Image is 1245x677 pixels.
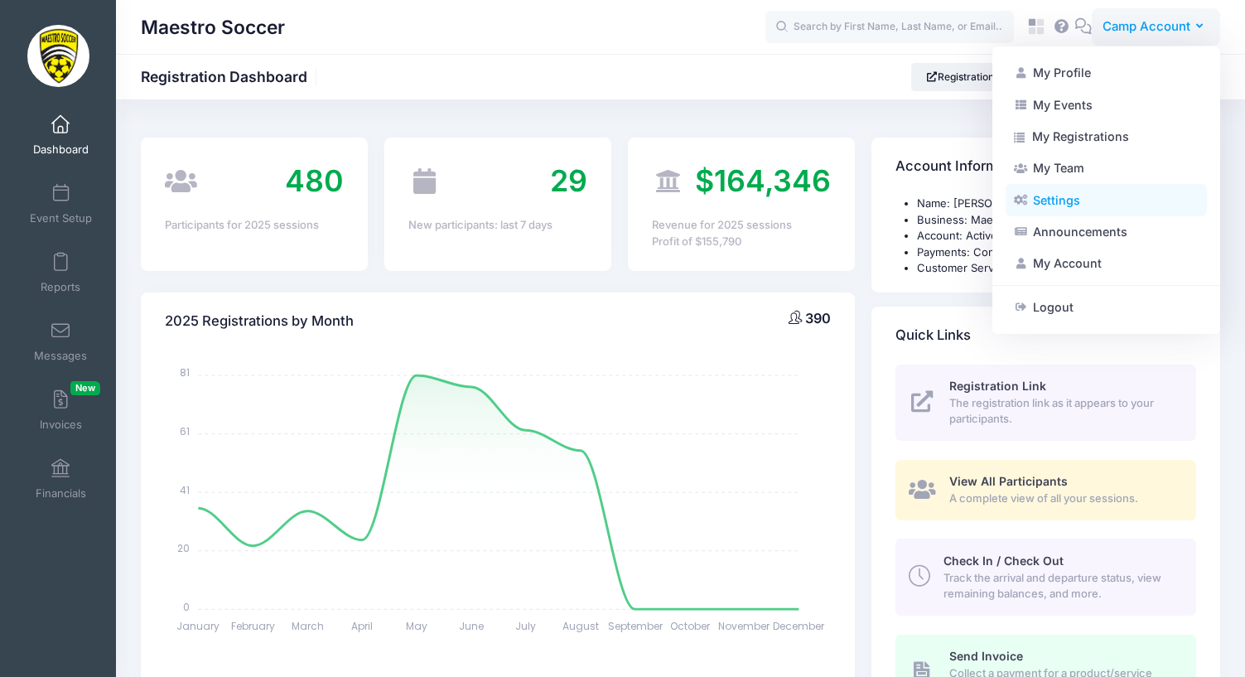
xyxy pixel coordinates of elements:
[895,312,971,359] h4: Quick Links
[562,619,599,633] tspan: August
[895,460,1196,520] a: View All Participants A complete view of all your sessions.
[917,196,1196,212] li: Name: [PERSON_NAME]
[911,63,1031,91] a: Registration Link
[181,366,191,380] tspan: 81
[178,541,191,555] tspan: 20
[670,619,711,633] tspan: October
[943,554,1064,568] span: Check In / Check Out
[949,395,1177,428] span: The registration link as it appears to your participants.
[1006,291,1207,322] a: Logout
[917,244,1196,261] li: Payments: Connected
[22,244,100,302] a: Reports
[22,175,100,233] a: Event Setup
[943,570,1177,602] span: Track the arrival and departure status, view remaining balances, and more.
[949,649,1023,663] span: Send Invoice
[177,619,220,633] tspan: January
[805,310,831,326] span: 390
[949,379,1046,393] span: Registration Link
[351,619,373,633] tspan: April
[70,381,100,395] span: New
[27,25,89,87] img: Maestro Soccer
[917,212,1196,229] li: Business: Maestro Soccer
[292,619,324,633] tspan: March
[774,619,826,633] tspan: December
[181,483,191,497] tspan: 41
[22,106,100,164] a: Dashboard
[41,280,80,294] span: Reports
[765,11,1014,44] input: Search by First Name, Last Name, or Email...
[22,450,100,508] a: Financials
[1006,152,1207,184] a: My Team
[1006,216,1207,248] a: Announcements
[949,474,1068,488] span: View All Participants
[459,619,484,633] tspan: June
[895,143,1030,191] h4: Account Information
[165,217,344,234] div: Participants for 2025 sessions
[1006,89,1207,120] a: My Events
[608,619,664,633] tspan: September
[917,228,1196,244] li: Account: Active
[1092,8,1220,46] button: Camp Account
[406,619,427,633] tspan: May
[1006,248,1207,279] a: My Account
[285,162,344,199] span: 480
[516,619,537,633] tspan: July
[34,349,87,363] span: Messages
[181,424,191,438] tspan: 61
[33,143,89,157] span: Dashboard
[30,211,92,225] span: Event Setup
[895,365,1196,441] a: Registration Link The registration link as it appears to your participants.
[719,619,771,633] tspan: November
[22,381,100,439] a: InvoicesNew
[895,539,1196,615] a: Check In / Check Out Track the arrival and departure status, view remaining balances, and more.
[141,68,321,85] h1: Registration Dashboard
[231,619,275,633] tspan: February
[40,418,82,432] span: Invoices
[695,162,831,199] span: $164,346
[36,486,86,500] span: Financials
[1006,184,1207,215] a: Settings
[408,217,587,234] div: New participants: last 7 days
[1006,57,1207,89] a: My Profile
[22,312,100,370] a: Messages
[550,162,587,199] span: 29
[652,217,831,249] div: Revenue for 2025 sessions Profit of $155,790
[917,260,1196,277] li: Customer Service:
[1103,17,1190,36] span: Camp Account
[184,600,191,614] tspan: 0
[949,491,1177,507] span: A complete view of all your sessions.
[141,8,285,46] h1: Maestro Soccer
[165,298,354,346] h4: 2025 Registrations by Month
[1006,121,1207,152] a: My Registrations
